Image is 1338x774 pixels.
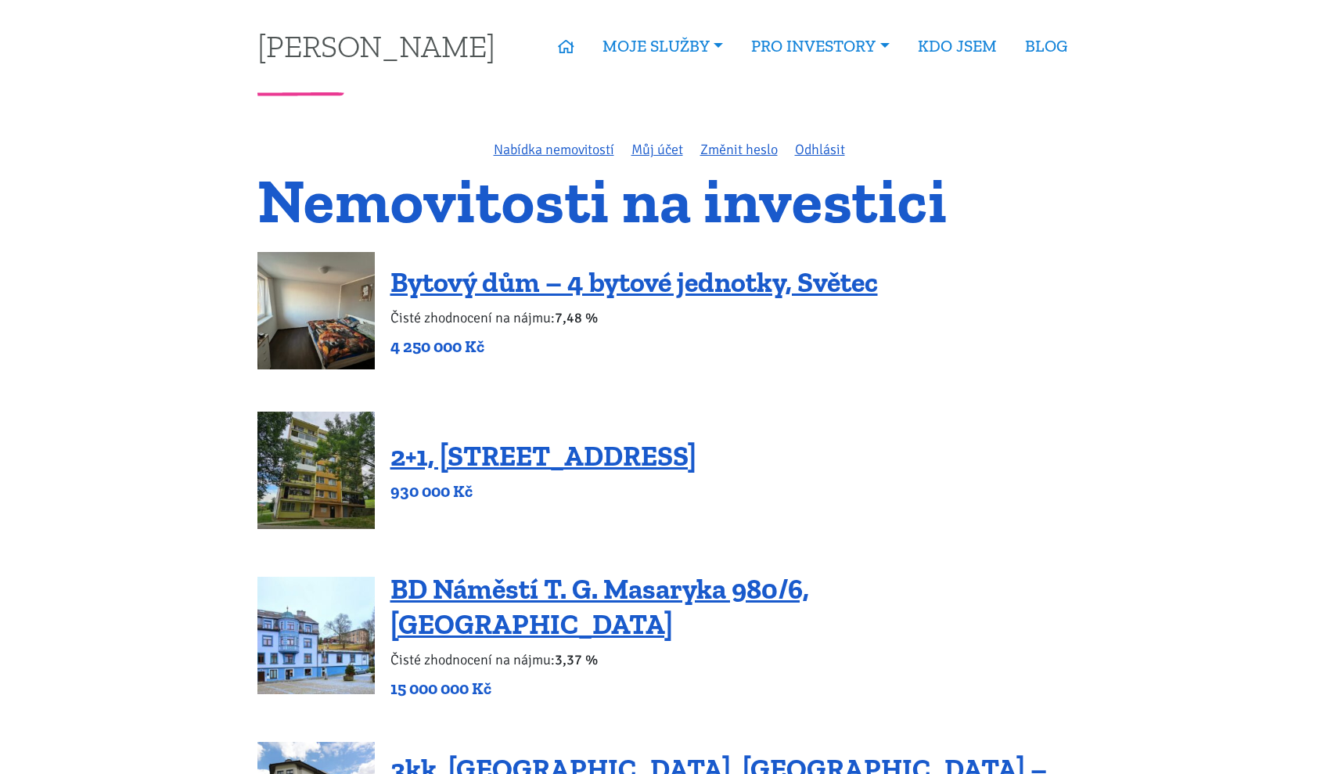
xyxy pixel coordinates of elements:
p: Čisté zhodnocení na nájmu: [390,307,878,329]
h1: Nemovitosti na investici [257,175,1081,227]
a: MOJE SLUŽBY [588,28,737,64]
p: 15 000 000 Kč [390,678,1081,700]
b: 3,37 % [555,651,598,668]
a: BLOG [1011,28,1081,64]
a: Změnit heslo [700,141,778,158]
a: Bytový dům – 4 bytové jednotky, Světec [390,265,878,299]
a: Můj účet [631,141,683,158]
a: KDO JSEM [904,28,1011,64]
a: BD Náměstí T. G. Masaryka 980/6, [GEOGRAPHIC_DATA] [390,572,809,641]
p: 4 250 000 Kč [390,336,878,358]
p: 930 000 Kč [390,481,696,502]
a: Odhlásit [795,141,845,158]
a: 2+1, [STREET_ADDRESS] [390,439,696,473]
a: PRO INVESTORY [737,28,903,64]
b: 7,48 % [555,309,598,326]
a: Nabídka nemovitostí [494,141,614,158]
a: [PERSON_NAME] [257,31,495,61]
p: Čisté zhodnocení na nájmu: [390,649,1081,671]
